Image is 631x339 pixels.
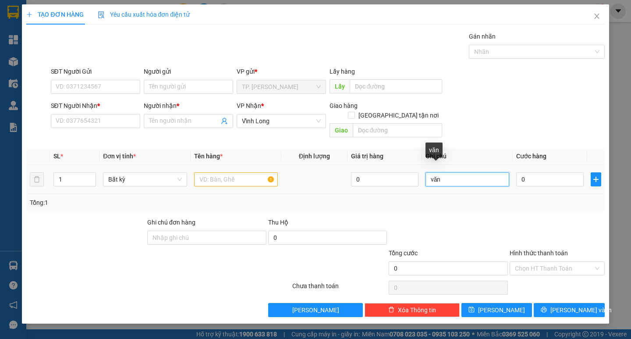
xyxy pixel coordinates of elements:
[26,11,83,18] span: TẠO ĐƠN HÀNG
[98,11,105,18] img: icon
[237,67,326,76] div: VP gửi
[53,153,60,160] span: SL
[350,79,442,93] input: Dọc đường
[221,118,228,125] span: user-add
[510,250,568,257] label: Hình thức thanh toán
[144,101,233,111] div: Người nhận
[268,219,288,226] span: Thu Hộ
[461,303,532,317] button: save[PERSON_NAME]
[98,11,190,18] span: Yêu cầu xuất hóa đơn điện tử
[108,173,181,186] span: Bất kỳ
[194,153,223,160] span: Tên hàng
[30,198,244,207] div: Tổng: 1
[534,303,604,317] button: printer[PERSON_NAME] và In
[422,148,513,165] th: Ghi chú
[147,231,266,245] input: Ghi chú đơn hàng
[425,172,509,186] input: Ghi Chú
[388,307,394,314] span: delete
[292,305,339,315] span: [PERSON_NAME]
[469,33,496,40] label: Gán nhãn
[51,67,140,76] div: SĐT Người Gửi
[365,303,460,317] button: deleteXóa Thông tin
[194,172,278,186] input: VD: Bàn, Ghế
[144,67,233,76] div: Người gửi
[591,172,601,186] button: plus
[30,172,44,186] button: delete
[291,281,388,296] div: Chưa thanh toán
[478,305,525,315] span: [PERSON_NAME]
[585,4,609,29] button: Close
[389,250,418,257] span: Tổng cước
[268,303,363,317] button: [PERSON_NAME]
[51,101,140,111] div: SĐT Người Nhận
[425,143,443,157] div: văn
[593,13,600,20] span: close
[26,11,32,18] span: plus
[330,79,350,93] span: Lấy
[299,153,330,160] span: Định lượng
[516,153,546,160] span: Cước hàng
[468,307,475,314] span: save
[330,123,353,137] span: Giao
[591,176,601,183] span: plus
[550,305,612,315] span: [PERSON_NAME] và In
[541,307,547,314] span: printer
[103,153,136,160] span: Đơn vị tính
[351,153,383,160] span: Giá trị hàng
[330,68,355,75] span: Lấy hàng
[353,123,442,137] input: Dọc đường
[355,111,442,120] span: [GEOGRAPHIC_DATA] tận nơi
[237,102,261,109] span: VP Nhận
[242,114,321,128] span: Vĩnh Long
[242,80,321,93] span: TP. Hồ Chí Minh
[351,172,418,186] input: 0
[330,102,358,109] span: Giao hàng
[147,219,195,226] label: Ghi chú đơn hàng
[398,305,436,315] span: Xóa Thông tin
